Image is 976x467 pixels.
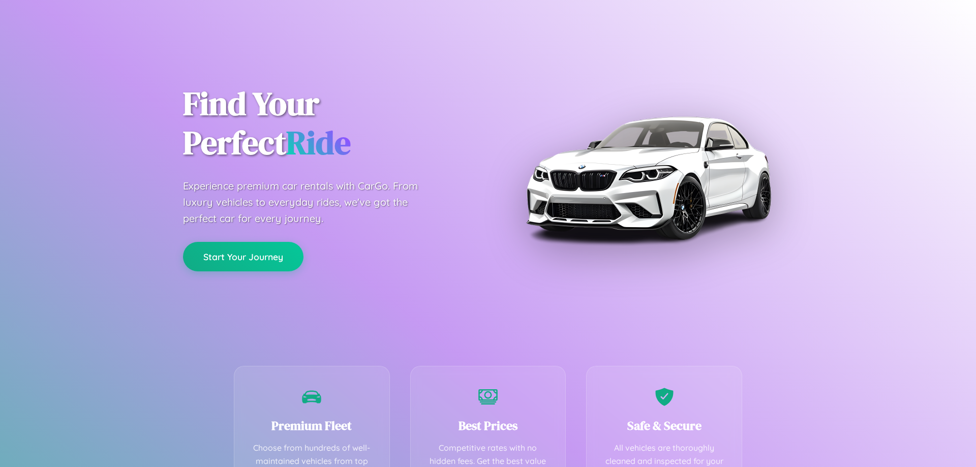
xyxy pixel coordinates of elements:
[286,120,351,165] span: Ride
[183,242,303,271] button: Start Your Journey
[521,51,775,305] img: Premium BMW car rental vehicle
[602,417,726,434] h3: Safe & Secure
[426,417,551,434] h3: Best Prices
[183,84,473,163] h1: Find Your Perfect
[250,417,374,434] h3: Premium Fleet
[183,178,437,227] p: Experience premium car rentals with CarGo. From luxury vehicles to everyday rides, we've got the ...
